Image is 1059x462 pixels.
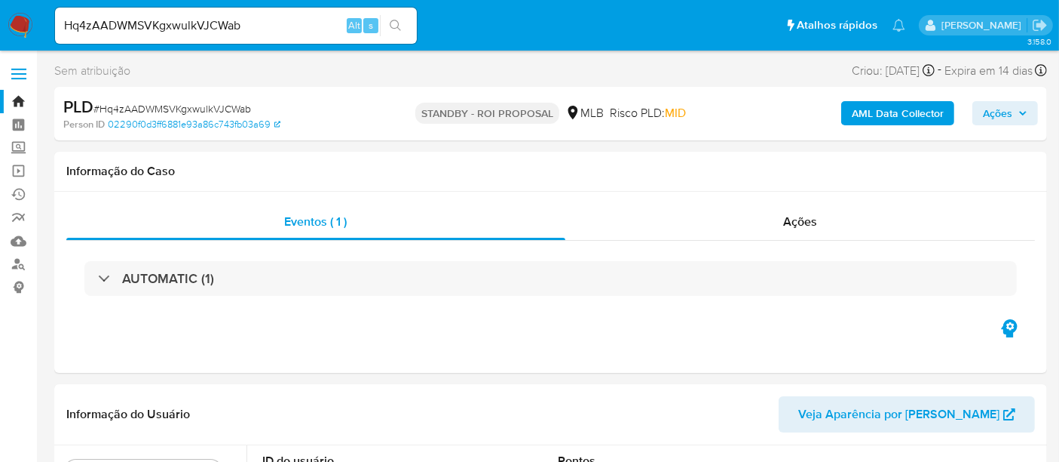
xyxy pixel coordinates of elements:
[348,18,360,32] span: Alt
[380,15,411,36] button: search-icon
[122,270,214,287] h3: AUTOMATIC (1)
[369,18,373,32] span: s
[841,101,954,125] button: AML Data Collector
[938,60,941,81] span: -
[93,101,251,116] span: # Hq4zAADWMSVKgxwulkVJCWab
[54,63,130,79] span: Sem atribuição
[972,101,1038,125] button: Ações
[284,213,347,230] span: Eventos ( 1 )
[84,261,1017,296] div: AUTOMATIC (1)
[665,104,686,122] span: MID
[797,17,877,33] span: Atalhos rápidos
[55,16,417,35] input: Pesquise usuários ou casos...
[415,103,559,124] p: STANDBY - ROI PROPOSAL
[892,19,905,32] a: Notificações
[63,118,105,131] b: Person ID
[108,118,280,131] a: 02290f0d3ff6881e93a86c743fb03a69
[565,105,604,122] div: MLB
[852,60,935,81] div: Criou: [DATE]
[610,105,686,122] span: Risco PLD:
[944,63,1033,79] span: Expira em 14 dias
[783,213,817,230] span: Ações
[983,101,1012,125] span: Ações
[63,94,93,119] b: PLD
[66,407,190,422] h1: Informação do Usuário
[941,18,1027,32] p: erico.trevizan@mercadopago.com.br
[798,396,999,433] span: Veja Aparência por [PERSON_NAME]
[852,101,944,125] b: AML Data Collector
[1032,17,1048,33] a: Sair
[779,396,1035,433] button: Veja Aparência por [PERSON_NAME]
[66,164,1035,179] h1: Informação do Caso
